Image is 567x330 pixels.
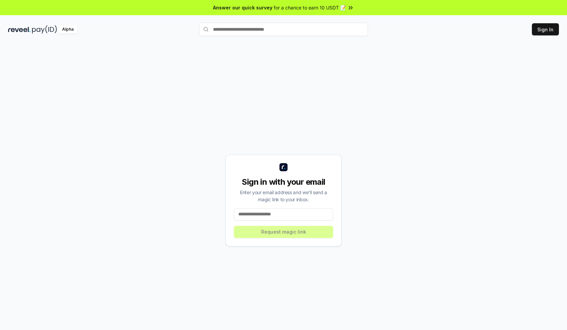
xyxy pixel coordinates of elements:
[279,163,288,171] img: logo_small
[234,189,333,203] div: Enter your email address and we’ll send a magic link to your inbox.
[532,23,559,35] button: Sign In
[32,25,57,34] img: pay_id
[58,25,77,34] div: Alpha
[213,4,272,11] span: Answer our quick survey
[8,25,31,34] img: reveel_dark
[274,4,346,11] span: for a chance to earn 10 USDT 📝
[234,177,333,187] div: Sign in with your email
